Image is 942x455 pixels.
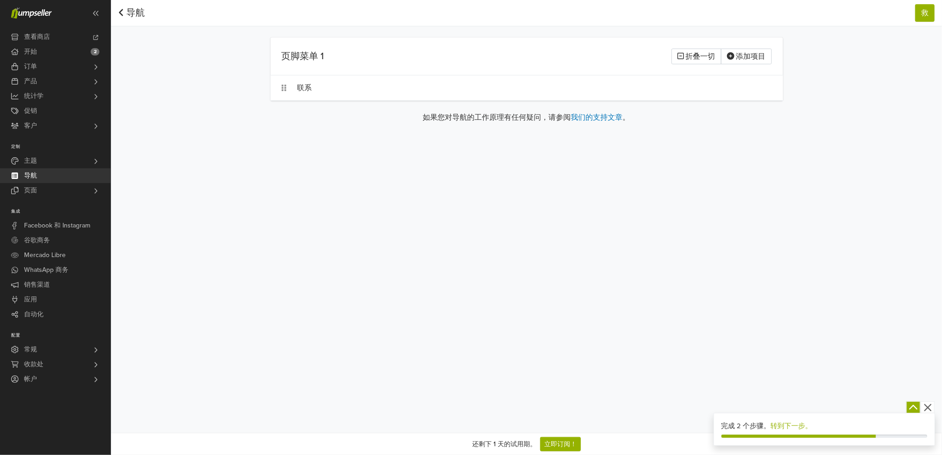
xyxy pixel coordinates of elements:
[540,437,581,451] a: 立即订阅！
[24,74,37,89] span: 产品
[24,248,66,263] span: Mercado Libre
[686,52,715,61] font: 折叠一切
[282,51,523,62] h5: 页脚菜单 1
[24,89,43,104] span: 统计学
[771,422,813,430] a: 转到下一步。
[24,307,43,322] span: 自动化
[24,183,37,198] span: 页面
[24,357,43,372] span: 收款处
[24,59,37,74] span: 订单
[721,422,813,430] font: 完成 2 个步骤。
[24,154,37,168] span: 主题
[472,439,536,449] div: 还剩下 1 天的试用期。
[11,333,111,338] p: 配置
[24,104,37,118] span: 促销
[24,292,37,307] span: 应用
[721,49,772,64] button: 添加项目
[24,233,50,248] span: 谷歌商务
[24,118,37,133] span: 客户
[24,277,50,292] span: 销售渠道
[915,4,935,22] button: 救
[24,168,37,183] span: 导航
[671,49,721,64] button: 折叠一切
[118,7,145,18] a: 导航
[24,44,37,59] span: 开始
[127,7,145,18] font: 导航
[91,48,99,55] span: 2
[571,113,623,122] a: 我们的支持文章
[24,218,90,233] span: Facebook 和 Instagram
[271,112,783,123] p: 如果您对导航的工作原理有任何疑问，请参阅 。
[736,52,766,61] font: 添加项目
[24,372,37,387] span: 帐户
[11,144,111,150] p: 定制
[24,30,50,44] span: 查看商店
[11,209,111,215] p: 集成
[24,342,37,357] span: 常规
[297,79,734,97] div: 联系
[24,263,68,277] span: WhatsApp 商务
